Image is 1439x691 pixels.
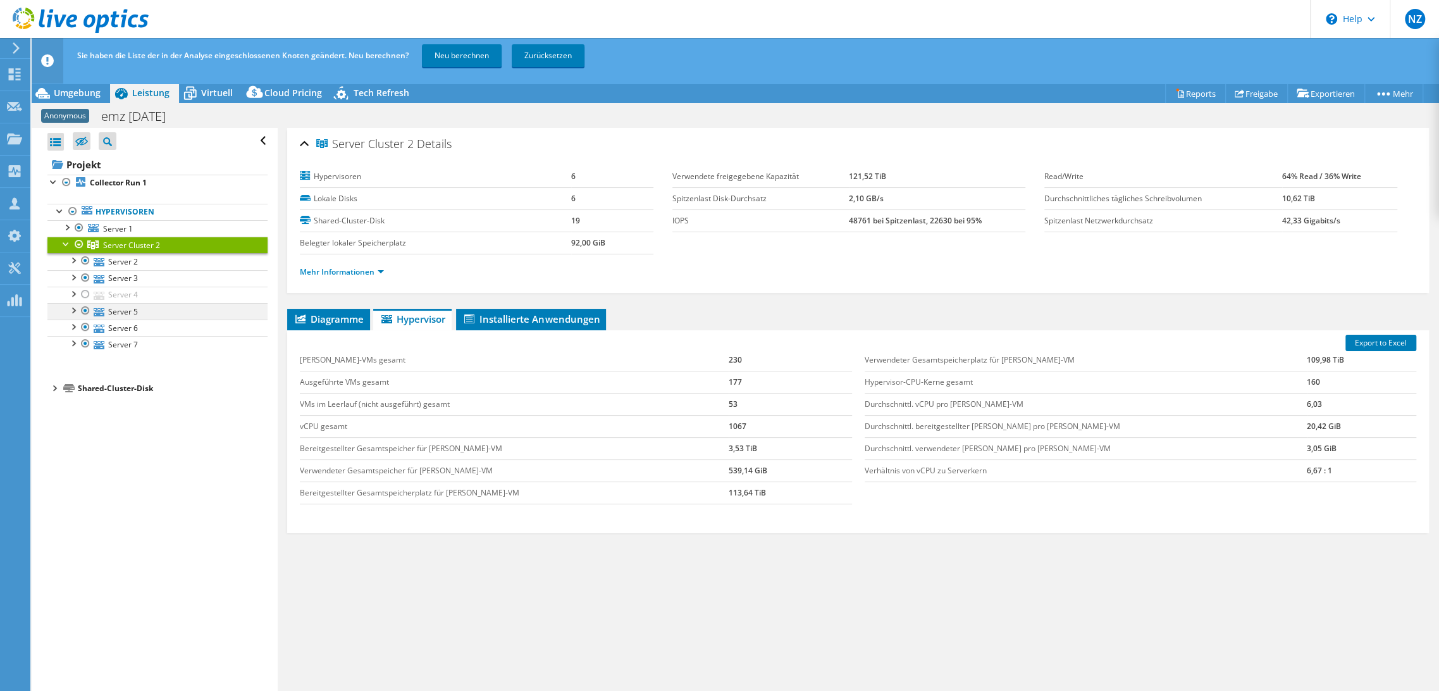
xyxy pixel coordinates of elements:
td: Bereitgestellter Gesamtspeicherplatz für [PERSON_NAME]-VM [300,482,728,504]
a: Reports [1165,84,1226,103]
span: Server Cluster 2 [103,240,160,251]
td: 3,53 TiB [729,437,852,459]
a: Neu berechnen [422,44,502,67]
td: 109,98 TiB [1307,349,1416,371]
td: 6,03 [1307,393,1416,415]
a: Projekt [47,154,268,175]
td: Hypervisor-CPU-Kerne gesamt [865,371,1307,393]
a: Server 7 [47,336,268,352]
span: Tech Refresh [354,87,409,99]
span: Leistung [132,87,170,99]
b: 6 [571,193,576,204]
span: Diagramme [293,313,364,325]
td: 6,67 : 1 [1307,459,1416,482]
span: NZ [1405,9,1425,29]
td: 177 [729,371,852,393]
b: Collector Run 1 [90,177,147,188]
td: VMs im Leerlauf (nicht ausgeführt) gesamt [300,393,728,415]
b: 42,33 Gigabits/s [1282,215,1340,226]
td: Ausgeführte VMs gesamt [300,371,728,393]
label: IOPS [672,215,849,227]
span: Server 1 [103,223,133,234]
a: Zurücksetzen [512,44,584,67]
a: Server 1 [47,220,268,237]
td: Verwendeter Gesamtspeicher für [PERSON_NAME]-VM [300,459,728,482]
b: 64% Read / 36% Write [1282,171,1361,182]
a: Freigabe [1225,84,1288,103]
b: 2,10 GB/s [849,193,884,204]
span: Sie haben die Liste der in der Analyse eingeschlossenen Knoten geändert. Neu berechnen? [77,50,409,61]
label: Verwendete freigegebene Kapazität [672,170,849,183]
a: Server 4 [47,287,268,303]
a: Server 2 [47,253,268,270]
td: 53 [729,393,852,415]
h1: emz [DATE] [96,109,185,123]
td: 160 [1307,371,1416,393]
span: Server Cluster 2 [316,138,414,151]
a: Mehr [1364,84,1423,103]
span: Cloud Pricing [264,87,322,99]
a: Collector Run 1 [47,175,268,191]
td: [PERSON_NAME]-VMs gesamt [300,349,728,371]
b: 92,00 GiB [571,237,605,248]
td: 539,14 GiB [729,459,852,482]
span: Anonymous [41,109,89,123]
label: Durchschnittliches tägliches Schreibvolumen [1044,192,1282,205]
label: Read/Write [1044,170,1282,183]
label: Spitzenlast Disk-Durchsatz [672,192,849,205]
label: Spitzenlast Netzwerkdurchsatz [1044,215,1282,227]
a: Server 6 [47,320,268,336]
label: Hypervisoren [300,170,571,183]
a: Mehr Informationen [300,266,384,277]
td: 113,64 TiB [729,482,852,504]
span: Hypervisor [380,313,445,325]
a: Server 5 [47,303,268,320]
svg: \n [1326,13,1337,25]
td: Bereitgestellter Gesamtspeicher für [PERSON_NAME]-VM [300,437,728,459]
b: 48761 bei Spitzenlast, 22630 bei 95% [849,215,982,226]
div: Shared-Cluster-Disk [78,381,268,396]
a: Server Cluster 2 [47,237,268,253]
span: Virtuell [201,87,233,99]
td: Verhältnis von vCPU zu Serverkern [865,459,1307,482]
td: Durchschnittl. bereitgestellter [PERSON_NAME] pro [PERSON_NAME]-VM [865,415,1307,437]
a: Export to Excel [1345,335,1416,351]
span: Installierte Anwendungen [462,313,600,325]
td: Durchschnittl. vCPU pro [PERSON_NAME]-VM [865,393,1307,415]
b: 19 [571,215,580,226]
label: Belegter lokaler Speicherplatz [300,237,571,249]
a: Hypervisoren [47,204,268,220]
td: Verwendeter Gesamtspeicherplatz für [PERSON_NAME]-VM [865,349,1307,371]
label: Shared-Cluster-Disk [300,215,571,227]
b: 10,62 TiB [1282,193,1315,204]
td: 3,05 GiB [1307,437,1416,459]
td: 230 [729,349,852,371]
b: 6 [571,171,576,182]
td: vCPU gesamt [300,415,728,437]
a: Exportieren [1287,84,1365,103]
label: Lokale Disks [300,192,571,205]
td: Durchschnittl. verwendeter [PERSON_NAME] pro [PERSON_NAME]-VM [865,437,1307,459]
span: Details [417,136,452,151]
td: 20,42 GiB [1307,415,1416,437]
td: 1067 [729,415,852,437]
a: Server 3 [47,270,268,287]
b: 121,52 TiB [849,171,886,182]
span: Umgebung [54,87,101,99]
